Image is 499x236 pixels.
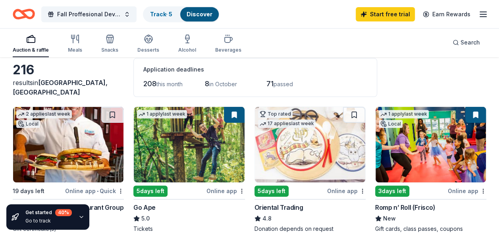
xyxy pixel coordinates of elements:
[13,186,44,196] div: 19 days left
[205,79,209,88] span: 8
[375,106,486,233] a: Image for Romp n’ Roll (Frisco)1 applylast weekLocal3days leftOnline appRomp n’ Roll (Frisco)NewG...
[137,110,187,118] div: 1 apply last week
[25,209,72,216] div: Get started
[133,203,156,212] div: Go Ape
[254,106,366,233] a: Image for Oriental TradingTop rated17 applieslast week5days leftOnline appOriental Trading4.8Dona...
[134,107,244,182] img: Image for Go Ape
[13,106,124,233] a: Image for Kenny's Restaurant Group2 applieslast weekLocal19 days leftOnline app•Quick[PERSON_NAME...
[356,7,415,21] a: Start free trial
[13,31,49,57] button: Auction & raffle
[13,79,108,96] span: [GEOGRAPHIC_DATA], [GEOGRAPHIC_DATA]
[13,78,124,97] div: results
[448,186,486,196] div: Online app
[13,5,35,23] a: Home
[68,47,82,53] div: Meals
[178,47,196,53] div: Alcohol
[254,186,289,197] div: 5 days left
[327,186,366,196] div: Online app
[137,47,159,53] div: Desserts
[55,209,72,216] div: 40 %
[262,214,272,223] span: 4.8
[13,47,49,53] div: Auction & raffle
[65,186,124,196] div: Online app Quick
[143,6,220,22] button: Track· 5Discover
[101,31,118,57] button: Snacks
[460,38,480,47] span: Search
[150,11,172,17] a: Track· 5
[379,120,403,128] div: Local
[13,107,123,182] img: Image for Kenny's Restaurant Group
[254,203,303,212] div: Oriental Trading
[418,7,475,21] a: Earn Rewards
[97,188,98,194] span: •
[258,110,293,118] div: Top rated
[25,218,72,224] div: Go to track
[41,6,137,22] button: Fall Proffesional Development Day 2025
[375,225,486,233] div: Gift cards, class passes, coupons
[254,225,366,233] div: Donation depends on request
[141,214,150,223] span: 5.0
[137,31,159,57] button: Desserts
[13,79,108,96] span: in
[16,120,40,128] div: Local
[379,110,429,118] div: 1 apply last week
[187,11,212,17] a: Discover
[375,203,435,212] div: Romp n’ Roll (Frisco)
[133,186,168,197] div: 5 days left
[16,110,72,118] div: 2 applies last week
[133,106,245,233] a: Image for Go Ape1 applylast week5days leftOnline appGo Ape5.0Tickets
[274,81,293,87] span: passed
[258,120,316,128] div: 17 applies last week
[215,47,241,53] div: Beverages
[68,31,82,57] button: Meals
[376,107,486,182] img: Image for Romp n’ Roll (Frisco)
[57,10,121,19] span: Fall Proffesional Development Day 2025
[209,81,237,87] span: in October
[383,214,396,223] span: New
[156,81,183,87] span: this month
[266,79,274,88] span: 71
[101,47,118,53] div: Snacks
[143,65,367,74] div: Application deadlines
[133,225,245,233] div: Tickets
[255,107,365,182] img: Image for Oriental Trading
[13,62,124,78] div: 216
[206,186,245,196] div: Online app
[375,186,409,197] div: 3 days left
[215,31,241,57] button: Beverages
[143,79,156,88] span: 208
[178,31,196,57] button: Alcohol
[446,35,486,50] button: Search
